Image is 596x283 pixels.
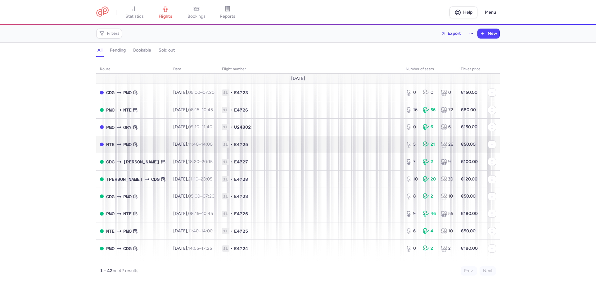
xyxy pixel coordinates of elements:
[123,124,132,131] span: ORY
[441,245,453,252] div: 2
[437,29,465,39] button: Export
[406,211,418,217] div: 9
[488,31,497,36] span: New
[203,194,214,199] time: 07:20
[222,176,229,182] span: 1L
[188,90,200,95] time: 05:00
[173,246,212,251] span: [DATE],
[159,48,175,53] h4: sold out
[123,228,132,235] span: PMO
[188,107,213,112] span: –
[463,10,472,15] span: Help
[173,90,214,95] span: [DATE],
[201,142,213,147] time: 14:00
[449,7,477,18] a: Help
[461,176,477,182] strong: €120.00
[203,90,214,95] time: 07:20
[423,107,436,113] div: 56
[222,141,229,148] span: 1L
[218,65,402,74] th: Flight number
[234,141,248,148] span: E4725
[406,193,418,199] div: 8
[188,211,199,216] time: 08:15
[234,228,248,234] span: E4725
[231,124,233,130] span: •
[106,107,115,113] span: PMO
[123,210,132,217] span: NTE
[222,245,229,252] span: 1L
[133,48,151,53] h4: bookable
[202,124,212,130] time: 11:40
[188,124,212,130] span: –
[97,29,122,38] button: Filters
[441,159,453,165] div: 9
[188,246,212,251] span: –
[461,124,477,130] strong: €150.00
[202,159,213,164] time: 20:15
[423,245,436,252] div: 2
[441,176,453,182] div: 30
[188,159,213,164] span: –
[188,142,213,147] span: –
[461,194,476,199] strong: €50.00
[231,245,233,252] span: •
[461,142,476,147] strong: €50.00
[150,6,181,19] a: flights
[188,211,213,216] span: –
[188,159,199,164] time: 18:20
[441,211,453,217] div: 55
[212,6,243,19] a: reports
[423,176,436,182] div: 20
[159,14,172,19] span: flights
[406,228,418,234] div: 6
[188,176,212,182] span: –
[123,245,132,252] span: CDG
[188,90,214,95] span: –
[173,211,213,216] span: [DATE],
[201,176,212,182] time: 23:05
[123,193,132,200] span: PMO
[202,107,213,112] time: 10:45
[169,65,218,74] th: date
[478,29,499,38] button: New
[423,193,436,199] div: 2
[173,228,213,234] span: [DATE],
[222,211,229,217] span: 1L
[231,228,233,234] span: •
[231,211,233,217] span: •
[448,31,461,36] span: Export
[406,176,418,182] div: 10
[234,124,251,130] span: U24802
[423,89,436,96] div: 0
[222,107,229,113] span: 1L
[100,268,113,273] strong: 1 – 42
[222,124,229,130] span: 1L
[231,193,233,199] span: •
[461,159,478,164] strong: €100.00
[110,48,126,53] h4: pending
[423,124,436,130] div: 6
[406,124,418,130] div: 0
[481,7,500,18] button: Menu
[106,228,115,235] span: NTE
[96,7,109,18] a: CitizenPlane red outlined logo
[406,89,418,96] div: 0
[151,176,160,183] span: CDG
[234,107,248,113] span: E4726
[173,107,213,112] span: [DATE],
[234,176,248,182] span: E4728
[406,159,418,165] div: 7
[188,246,199,251] time: 14:55
[406,141,418,148] div: 5
[173,194,214,199] span: [DATE],
[188,194,200,199] time: 05:00
[188,142,199,147] time: 11:40
[188,176,198,182] time: 21:10
[234,211,248,217] span: E4726
[231,159,233,165] span: •
[106,193,115,200] span: CDG
[106,158,115,165] span: CDG
[188,194,214,199] span: –
[441,228,453,234] div: 10
[231,107,233,113] span: •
